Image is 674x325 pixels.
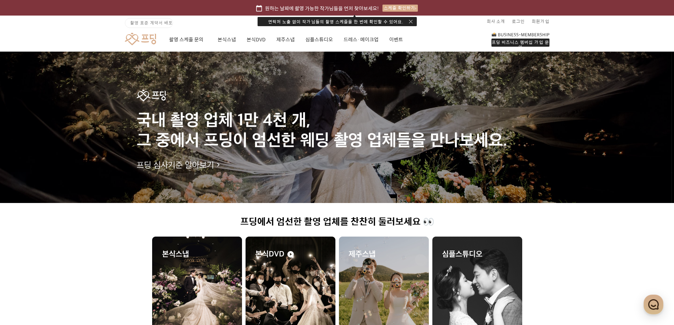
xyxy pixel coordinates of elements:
[491,39,549,47] div: 프딩 비즈니스 멤버십 가입 문의
[2,224,47,242] a: 홈
[130,19,173,26] span: 촬영 표준 계약서 배포
[152,216,522,227] h1: 프딩에서 엄선한 촬영 업체를 찬찬히 둘러보세요 👀
[305,28,333,52] a: 심플스튜디오
[276,28,295,52] a: 제주스냅
[382,5,418,12] div: 스케줄 확인하기
[22,235,27,240] span: 홈
[247,28,266,52] a: 본식DVD
[512,16,525,27] a: 로그인
[47,224,91,242] a: 대화
[389,28,403,52] a: 이벤트
[109,235,118,240] span: 설정
[265,4,379,12] span: 원하는 날짜에 촬영 가능한 작가님들을 먼저 찾아보세요!
[169,28,207,52] a: 촬영 스케줄 문의
[65,235,73,241] span: 대화
[344,28,379,52] a: 드레스·메이크업
[532,16,549,27] a: 회원가입
[125,18,173,28] a: 촬영 표준 계약서 배포
[258,17,417,26] div: 연락처 노출 없이 작가님들의 촬영 스케줄을 한 번에 확인할 수 있어요.
[491,32,549,47] a: 프딩 비즈니스 멤버십 가입 문의
[218,28,236,52] a: 본식스냅
[487,16,505,27] a: 회사 소개
[91,224,136,242] a: 설정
